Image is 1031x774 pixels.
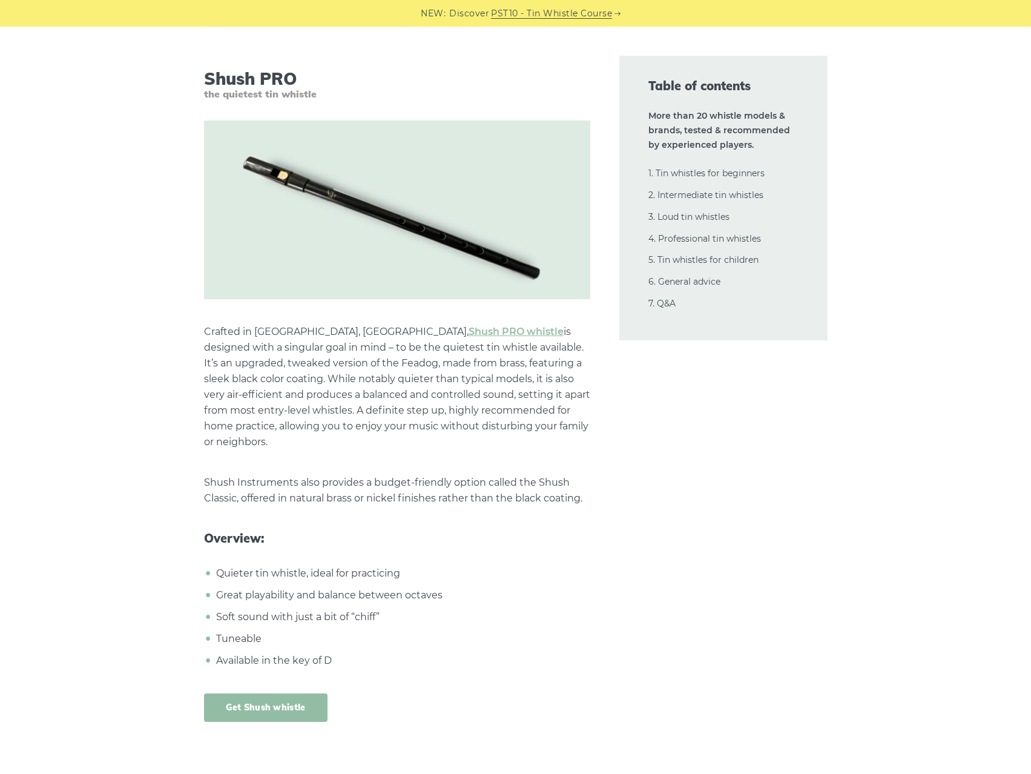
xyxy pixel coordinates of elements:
[204,88,590,100] span: the quietest tin whistle
[648,190,763,200] a: 2. Intermediate tin whistles
[648,78,799,94] span: Table of contents
[213,609,590,625] li: Soft sound with just a bit of “chiff”
[648,168,765,179] a: 1. Tin whistles for beginners
[491,7,612,21] a: PST10 - Tin Whistle Course
[213,653,590,669] li: Available in the key of D
[204,531,590,546] span: Overview:
[648,254,759,265] a: 5. Tin whistles for children
[213,587,590,603] li: Great playability and balance between octaves
[204,121,590,299] img: Shush PRO tin whistle
[204,475,590,506] p: Shush Instruments also provides a budget-friendly option called the Shush Classic, offered in nat...
[204,324,590,450] p: Crafted in [GEOGRAPHIC_DATA], [GEOGRAPHIC_DATA], is designed with a singular goal in mind – to be...
[213,631,590,647] li: Tuneable
[213,566,590,581] li: Quieter tin whistle, ideal for practicing
[648,276,720,287] a: 6. General advice
[469,326,564,337] a: Shush PRO whistle
[204,68,590,101] h3: Shush PRO
[648,110,790,150] strong: More than 20 whistle models & brands, tested & recommended by experienced players.
[648,233,761,244] a: 4. Professional tin whistles
[204,693,328,722] a: Get Shush whistle
[648,298,676,309] a: 7. Q&A
[648,211,730,222] a: 3. Loud tin whistles
[421,7,446,21] span: NEW:
[449,7,489,21] span: Discover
